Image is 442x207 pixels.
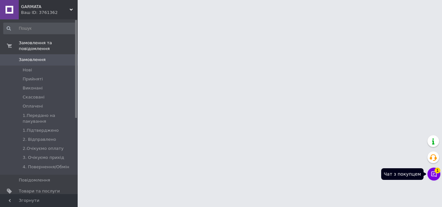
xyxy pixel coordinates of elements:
[19,57,46,63] span: Замовлення
[23,94,45,100] span: Скасовані
[21,10,78,16] div: Ваш ID: 3761362
[23,67,32,73] span: Нові
[19,177,50,183] span: Повідомлення
[19,40,78,52] span: Замовлення та повідомлення
[19,188,60,194] span: Товари та послуги
[23,76,43,82] span: Прийняті
[23,85,43,91] span: Виконані
[23,164,69,170] span: 4. Повернення/Обмін
[23,103,43,109] span: Оплачені
[3,23,76,34] input: Пошук
[23,146,64,151] span: 2.Очікуємо оплату
[435,166,440,172] span: 1
[381,168,424,180] div: Чат з покупцем
[21,4,70,10] span: GARMATA
[427,168,440,181] button: Чат з покупцем1
[23,113,76,124] span: 1.Передано на пакування
[23,128,59,133] span: 1.Підтверджено
[23,137,56,142] span: 2. Відправлено
[23,155,64,160] span: 3. Очікуємо прихід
